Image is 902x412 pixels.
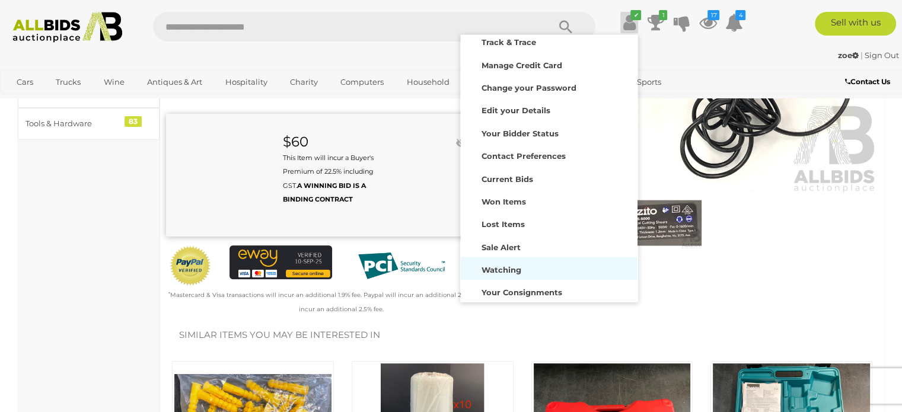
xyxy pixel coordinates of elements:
img: Ozito 500 Watt Electric Metal Cutting Shears [621,197,702,249]
a: Tools & Hardware 83 [18,108,160,139]
strong: Watching [482,265,521,274]
strong: Won Items [482,197,526,206]
strong: Track & Trace [482,37,536,47]
i: ✔ [630,10,641,20]
b: A WINNING BID IS A BINDING CONTRACT [283,181,366,203]
a: Trucks [48,72,88,92]
strong: Your Consignments [482,288,562,297]
img: Official PayPal Seal [169,245,212,287]
a: Contact Us [845,75,893,88]
small: Mastercard & Visa transactions will incur an additional 1.9% fee. Paypal will incur an additional... [168,291,514,312]
a: Your Bidder Status [461,121,638,143]
a: Computers [333,72,391,92]
strong: zoe [838,50,859,60]
a: Change your Password [461,75,638,98]
small: This Item will incur a Buyer's Premium of 22.5% including GST. [283,154,374,203]
span: | [860,50,863,60]
a: Household [399,72,457,92]
a: 17 [699,12,716,33]
a: Watching [461,257,638,280]
img: Allbids.com.au [7,12,129,43]
strong: Lost Items [482,219,525,229]
a: Contact Preferences [461,143,638,166]
a: Edit your Details [461,98,638,120]
a: ✔ [620,12,638,33]
a: Charity [282,72,326,92]
img: eWAY Payment Gateway [230,245,333,280]
div: Tools & Hardware [26,117,123,130]
i: 1 [659,10,667,20]
a: Sign Out [865,50,899,60]
a: Wine [96,72,132,92]
strong: Sale Alert [482,242,521,252]
a: Antiques & Art [139,72,210,92]
strong: Current Bids [482,174,533,184]
a: Manage Credit Card [461,53,638,75]
a: 4 [725,12,742,33]
a: Track & Trace [461,30,638,52]
strong: Your Bidder Status [482,129,559,138]
a: Sell with us [815,12,896,36]
a: Won Items [461,189,638,212]
strong: $60 [283,133,308,150]
button: Search [536,12,595,41]
a: Hospitality [218,72,275,92]
a: 1 [646,12,664,33]
a: [GEOGRAPHIC_DATA] [9,92,109,111]
a: Sports [629,72,669,92]
strong: Manage Credit Card [482,60,562,70]
strong: Contact Preferences [482,151,566,161]
li: Unwatch this item [452,135,470,152]
a: Cars [9,72,41,92]
a: zoe [838,50,860,60]
i: 4 [735,10,745,20]
strong: Change your Password [482,83,576,92]
i: 17 [707,10,719,20]
b: Contact Us [845,77,890,86]
h2: Similar items you may be interested in [179,330,865,340]
strong: Edit your Details [482,106,550,115]
a: Current Bids [461,167,638,189]
div: 83 [125,116,142,127]
a: Sale Alert [461,235,638,257]
a: Lost Items [461,212,638,234]
a: Your Consignments [461,280,638,302]
img: PCI DSS compliant [350,245,453,286]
